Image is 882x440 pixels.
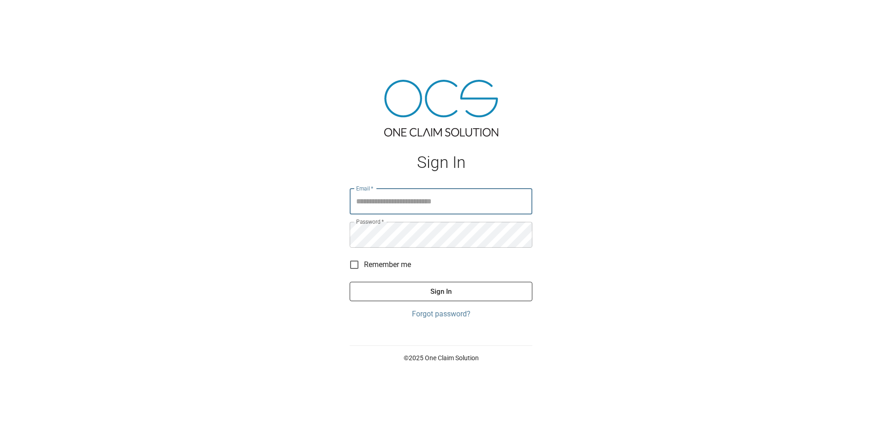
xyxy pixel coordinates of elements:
p: © 2025 One Claim Solution [350,353,532,363]
button: Sign In [350,282,532,301]
span: Remember me [364,259,411,270]
label: Password [356,218,384,226]
img: ocs-logo-white-transparent.png [11,6,48,24]
a: Forgot password? [350,309,532,320]
label: Email [356,184,374,192]
h1: Sign In [350,153,532,172]
img: ocs-logo-tra.png [384,80,498,137]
